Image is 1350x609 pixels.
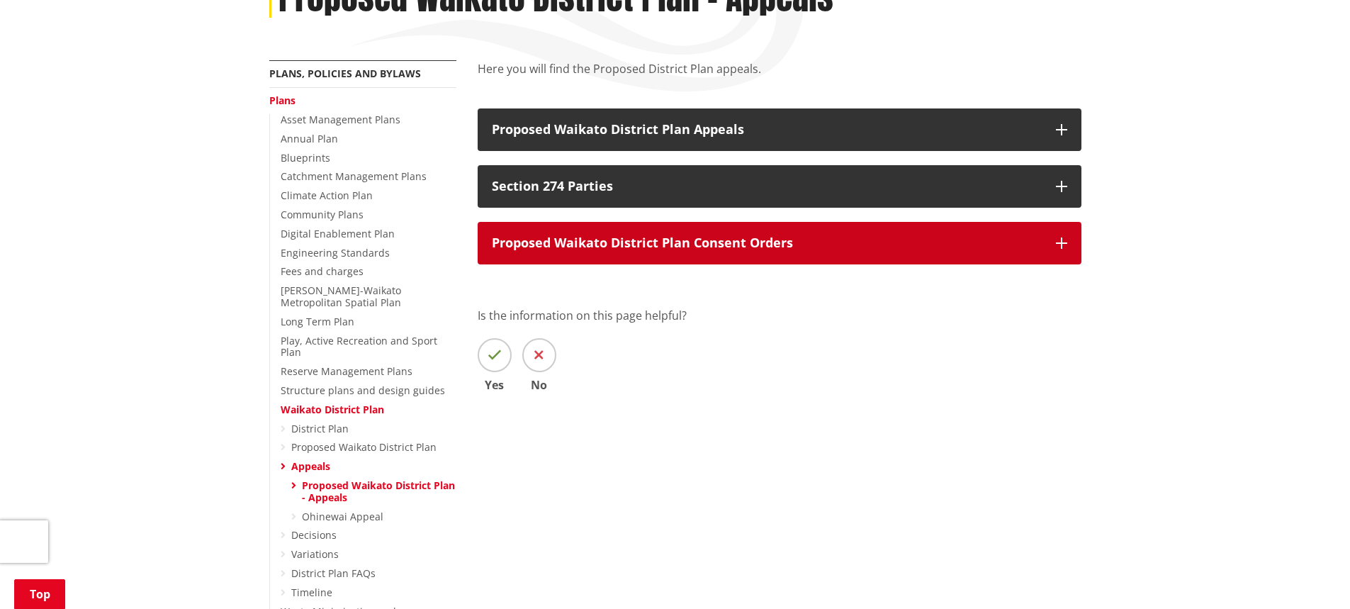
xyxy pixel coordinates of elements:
[281,403,384,416] a: Waikato District Plan
[281,208,364,221] a: Community Plans
[281,264,364,278] a: Fees and charges
[269,67,421,80] a: Plans, policies and bylaws
[492,123,1042,137] p: Proposed Waikato District Plan Appeals
[281,113,400,126] a: Asset Management Plans
[281,284,401,309] a: [PERSON_NAME]-Waikato Metropolitan Spatial Plan
[478,307,1081,324] p: Is the information on this page helpful?
[281,315,354,328] a: Long Term Plan
[281,227,395,240] a: Digital Enablement Plan
[281,189,373,202] a: Climate Action Plan
[1285,549,1336,600] iframe: Messenger Launcher
[291,586,332,599] a: Timeline
[478,60,1081,94] p: Here you will find the Proposed District Plan appeals.
[291,566,376,580] a: District Plan FAQs
[492,179,1042,194] p: Section 274 Parties
[478,379,512,391] span: Yes
[281,246,390,259] a: Engineering Standards
[478,108,1081,151] button: Proposed Waikato District Plan Appeals
[291,547,339,561] a: Variations
[492,236,1042,250] p: Proposed Waikato District Plan Consent Orders
[281,151,330,164] a: Blueprints
[522,379,556,391] span: No
[281,334,437,359] a: Play, Active Recreation and Sport Plan
[291,440,437,454] a: Proposed Waikato District Plan
[478,222,1081,264] button: Proposed Waikato District Plan Consent Orders
[281,132,338,145] a: Annual Plan
[291,422,349,435] a: District Plan
[269,94,296,107] a: Plans
[281,364,412,378] a: Reserve Management Plans
[302,479,455,504] a: Proposed Waikato District Plan - Appeals
[478,165,1081,208] button: Section 274 Parties
[281,384,445,397] a: Structure plans and design guides
[281,169,427,183] a: Catchment Management Plans
[291,459,330,473] a: Appeals
[291,528,337,542] a: Decisions
[302,510,383,523] a: Ohinewai Appeal
[14,579,65,609] a: Top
